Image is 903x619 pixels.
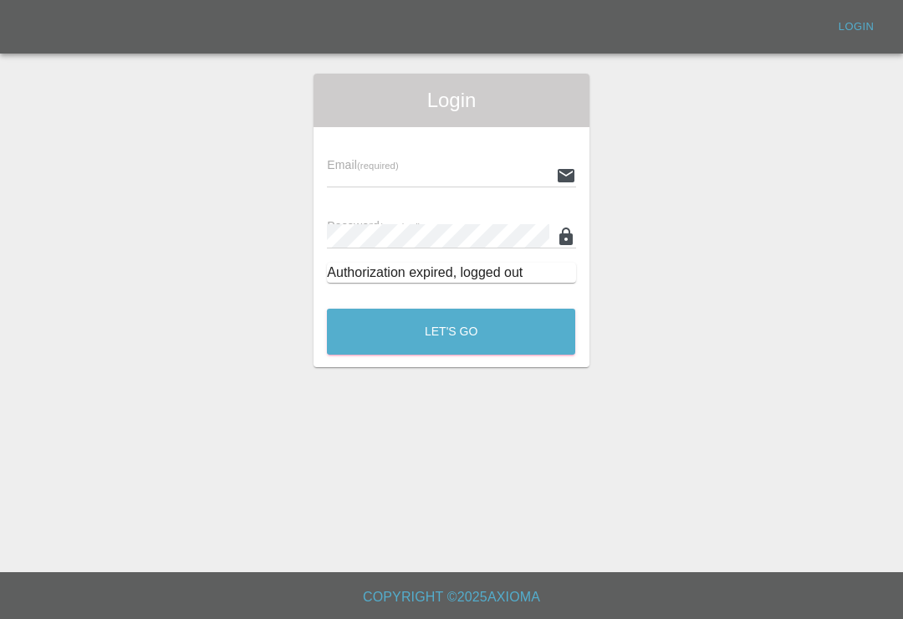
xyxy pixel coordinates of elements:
a: Login [829,14,883,40]
span: Email [327,158,398,171]
h6: Copyright © 2025 Axioma [13,586,890,609]
span: Login [327,87,575,114]
div: Authorization expired, logged out [327,263,575,283]
small: (required) [357,161,399,171]
small: (required) [380,222,421,232]
span: Password [327,219,421,233]
button: Let's Go [327,309,575,355]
